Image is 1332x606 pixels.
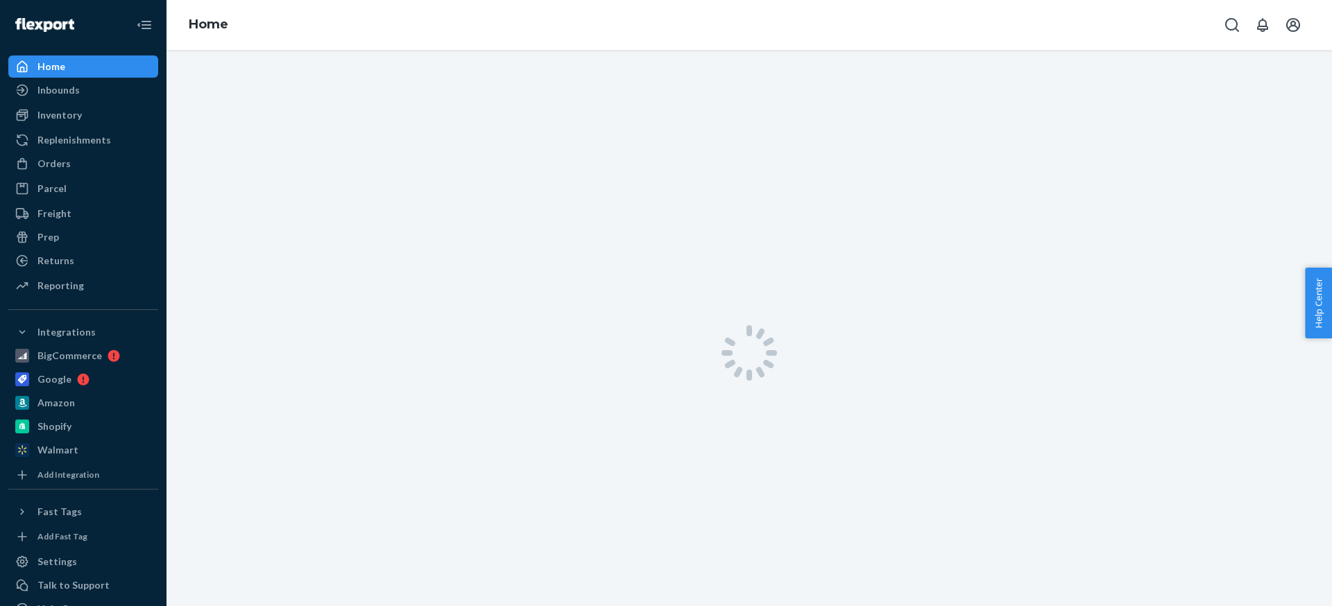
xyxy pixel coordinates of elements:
a: Add Fast Tag [8,528,158,545]
button: Open notifications [1249,11,1276,39]
a: Add Integration [8,467,158,483]
div: Returns [37,254,74,268]
button: Close Navigation [130,11,158,39]
img: Flexport logo [15,18,74,32]
a: Freight [8,202,158,225]
div: Inbounds [37,83,80,97]
a: Inbounds [8,79,158,101]
a: Reporting [8,275,158,297]
div: Parcel [37,182,67,196]
div: Amazon [37,396,75,410]
a: Home [8,55,158,78]
a: Walmart [8,439,158,461]
a: Orders [8,153,158,175]
div: Google [37,372,71,386]
div: Replenishments [37,133,111,147]
a: Replenishments [8,129,158,151]
div: Freight [37,207,71,220]
button: Fast Tags [8,501,158,523]
div: Add Fast Tag [37,530,87,542]
div: Inventory [37,108,82,122]
div: Shopify [37,419,71,433]
div: Orders [37,157,71,171]
a: Inventory [8,104,158,126]
button: Talk to Support [8,574,158,596]
button: Help Center [1305,268,1332,338]
button: Integrations [8,321,158,343]
a: Parcel [8,178,158,200]
div: Settings [37,555,77,569]
a: Google [8,368,158,390]
div: Reporting [37,279,84,293]
div: Add Integration [37,469,99,481]
a: Returns [8,250,158,272]
button: Open account menu [1279,11,1307,39]
div: Integrations [37,325,96,339]
div: Fast Tags [37,505,82,519]
div: Prep [37,230,59,244]
a: Shopify [8,415,158,438]
a: Home [189,17,228,32]
div: Walmart [37,443,78,457]
a: BigCommerce [8,345,158,367]
div: Home [37,60,65,73]
div: Talk to Support [37,578,110,592]
ol: breadcrumbs [178,5,239,45]
button: Open Search Box [1218,11,1246,39]
div: BigCommerce [37,349,102,363]
a: Amazon [8,392,158,414]
a: Settings [8,551,158,573]
a: Prep [8,226,158,248]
